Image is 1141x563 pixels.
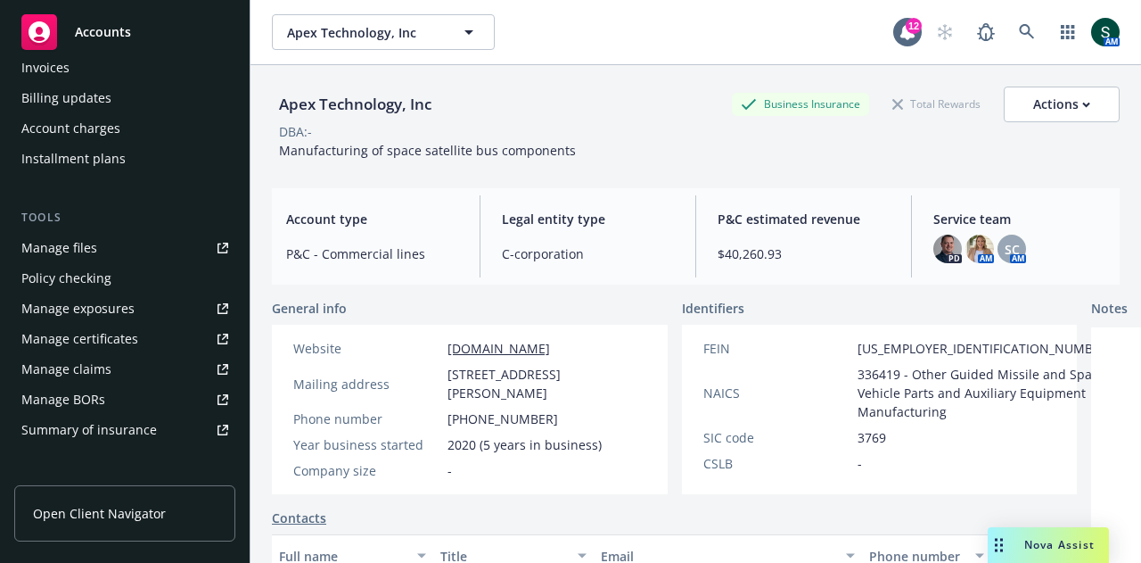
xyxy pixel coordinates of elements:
[287,23,441,42] span: Apex Technology, Inc
[272,299,347,318] span: General info
[14,264,235,293] a: Policy checking
[279,142,576,159] span: Manufacturing of space satellite bus components
[14,7,235,57] a: Accounts
[293,375,440,393] div: Mailing address
[293,410,440,428] div: Phone number
[927,14,963,50] a: Start snowing
[14,84,235,112] a: Billing updates
[14,355,235,384] a: Manage claims
[75,25,131,39] span: Accounts
[858,454,862,473] span: -
[858,428,886,447] span: 3769
[21,114,120,143] div: Account charges
[21,234,97,262] div: Manage files
[14,385,235,414] a: Manage BORs
[279,122,312,141] div: DBA: -
[14,114,235,143] a: Account charges
[858,339,1112,358] span: [US_EMPLOYER_IDENTIFICATION_NUMBER]
[1091,299,1128,320] span: Notes
[447,410,558,428] span: [PHONE_NUMBER]
[965,235,994,263] img: photo
[447,365,646,402] span: [STREET_ADDRESS][PERSON_NAME]
[293,339,440,358] div: Website
[21,54,70,82] div: Invoices
[286,244,458,263] span: P&C - Commercial lines
[703,384,850,402] div: NAICS
[14,325,235,353] a: Manage certificates
[272,509,326,527] a: Contacts
[21,416,157,444] div: Summary of insurance
[21,264,111,293] div: Policy checking
[968,14,1004,50] a: Report a Bug
[286,210,458,228] span: Account type
[272,14,495,50] button: Apex Technology, Inc
[1024,537,1095,552] span: Nova Assist
[21,294,135,323] div: Manage exposures
[21,385,105,414] div: Manage BORs
[718,210,890,228] span: P&C estimated revenue
[14,145,235,173] a: Installment plans
[502,244,674,263] span: C-corporation
[988,527,1010,563] div: Drag to move
[14,54,235,82] a: Invoices
[933,210,1105,228] span: Service team
[1005,240,1020,259] span: SC
[703,428,850,447] div: SIC code
[933,235,962,263] img: photo
[293,435,440,454] div: Year business started
[14,294,235,323] a: Manage exposures
[33,504,166,523] span: Open Client Navigator
[14,234,235,262] a: Manage files
[21,355,111,384] div: Manage claims
[502,210,674,228] span: Legal entity type
[703,454,850,473] div: CSLB
[1009,14,1045,50] a: Search
[447,435,602,454] span: 2020 (5 years in business)
[1050,14,1086,50] a: Switch app
[447,461,452,480] span: -
[21,145,126,173] div: Installment plans
[906,18,922,34] div: 12
[732,93,869,115] div: Business Insurance
[14,416,235,444] a: Summary of insurance
[14,209,235,227] div: Tools
[988,527,1109,563] button: Nova Assist
[447,340,550,357] a: [DOMAIN_NAME]
[21,325,138,353] div: Manage certificates
[883,93,989,115] div: Total Rewards
[21,84,111,112] div: Billing updates
[1004,87,1120,122] button: Actions
[718,244,890,263] span: $40,260.93
[1033,87,1090,121] div: Actions
[1091,18,1120,46] img: photo
[682,299,744,318] span: Identifiers
[703,339,850,358] div: FEIN
[293,461,440,480] div: Company size
[272,93,439,116] div: Apex Technology, Inc
[858,365,1112,421] span: 336419 - Other Guided Missile and Space Vehicle Parts and Auxiliary Equipment Manufacturing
